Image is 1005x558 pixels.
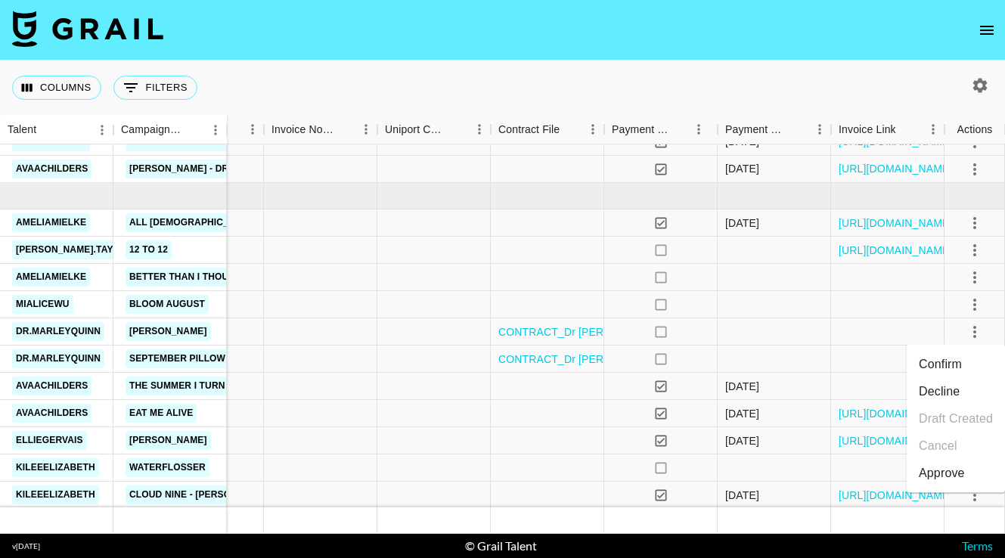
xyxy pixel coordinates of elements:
a: All [DEMOGRAPHIC_DATA] [PERSON_NAME] [126,213,340,232]
button: Menu [922,118,945,141]
button: Menu [91,119,113,141]
a: dr.marleyquinn [12,322,104,341]
div: 8/19/2025 [725,406,759,421]
button: Sort [447,119,468,140]
li: Confirm [907,351,1005,378]
a: mialicewu [12,295,73,314]
a: [PERSON_NAME] [126,322,211,341]
button: Sort [896,119,917,140]
a: elliegervais [12,431,87,450]
a: ameliamielke [12,213,90,232]
div: Invoice Link [839,115,896,144]
button: open drawer [972,15,1002,45]
button: Menu [468,118,491,141]
button: Menu [355,118,377,141]
div: Contract File [498,115,560,144]
button: Sort [787,119,808,140]
a: The Summer I Turn Pretty - [PERSON_NAME] + Who's your Boyfriend [126,377,482,395]
button: select merge strategy [962,157,988,182]
a: avaachilders [12,404,92,423]
a: waterflosser [126,458,209,477]
a: CONTRACT_Dr [PERSON_NAME] [PERSON_NAME] • Coop ([DATE] - [DATE]).pdf [498,352,901,367]
button: Show filters [113,76,197,100]
button: select merge strategy [962,237,988,263]
a: [URL][DOMAIN_NAME] [839,406,953,421]
div: © Grail Talent [465,538,537,553]
a: dr.marleyquinn [12,349,104,368]
div: Invoice Notes [271,115,333,144]
div: Campaign (Type) [113,115,227,144]
div: 8/19/2025 [725,379,759,394]
button: Sort [36,119,57,141]
div: Talent [8,115,36,144]
div: Payment Sent Date [725,115,787,144]
button: Menu [582,118,604,141]
div: v [DATE] [12,541,40,551]
div: 8/3/2025 [725,161,759,176]
div: Approve [919,464,965,482]
a: bloom august [126,295,209,314]
button: select merge strategy [962,292,988,318]
button: Menu [687,118,710,141]
a: kileeelizabeth [12,458,99,477]
button: select merge strategy [962,319,988,345]
li: Decline [907,378,1005,405]
a: ameliamielke [12,268,90,287]
a: [PERSON_NAME] - Driving [126,160,258,178]
button: select merge strategy [962,482,988,508]
a: [URL][DOMAIN_NAME] [839,161,953,176]
div: Actions [945,115,1005,144]
a: 12 to 12 [126,240,172,259]
a: Cloud Nine - [PERSON_NAME] [126,485,277,504]
div: Campaign (Type) [121,115,183,144]
div: Uniport Contact Email [377,115,491,144]
a: Better than i thought [126,268,252,287]
button: Menu [808,118,831,141]
div: 8/18/2025 [725,433,759,448]
a: Eat Me Alive [126,404,197,423]
a: [URL][DOMAIN_NAME] [839,433,953,448]
a: Terms [962,538,993,553]
div: 8/15/2025 [725,488,759,503]
div: Payment Sent [604,115,718,144]
button: Select columns [12,76,101,100]
div: Invoice Notes [264,115,377,144]
a: kileeelizabeth [12,485,99,504]
button: Menu [204,119,227,141]
button: Sort [560,119,581,140]
button: Sort [183,119,204,141]
button: Sort [671,119,692,140]
div: Invoice Link [831,115,945,144]
a: [PERSON_NAME].taylor07 [12,240,147,259]
div: Payment Sent Date [718,115,831,144]
a: avaachilders [12,377,92,395]
a: [PERSON_NAME] [126,431,211,450]
div: Contract File [491,115,604,144]
a: avaachilders [12,160,92,178]
div: Uniport Contact Email [385,115,447,144]
div: Actions [957,115,993,144]
a: CONTRACT_Dr [PERSON_NAME] [PERSON_NAME] • Coop ([DATE] - [DATE]).pdf [498,324,901,339]
img: Grail Talent [12,11,163,47]
button: Menu [241,118,264,141]
a: [URL][DOMAIN_NAME] [839,488,953,503]
button: select merge strategy [962,265,988,290]
a: [URL][DOMAIN_NAME] [839,215,953,231]
div: PO Number [150,115,264,144]
a: September Pillow [126,349,229,368]
a: [URL][DOMAIN_NAME] [839,243,953,258]
button: select merge strategy [962,210,988,236]
div: 8/22/2025 [725,215,759,231]
button: Sort [333,119,355,140]
div: Payment Sent [612,115,671,144]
